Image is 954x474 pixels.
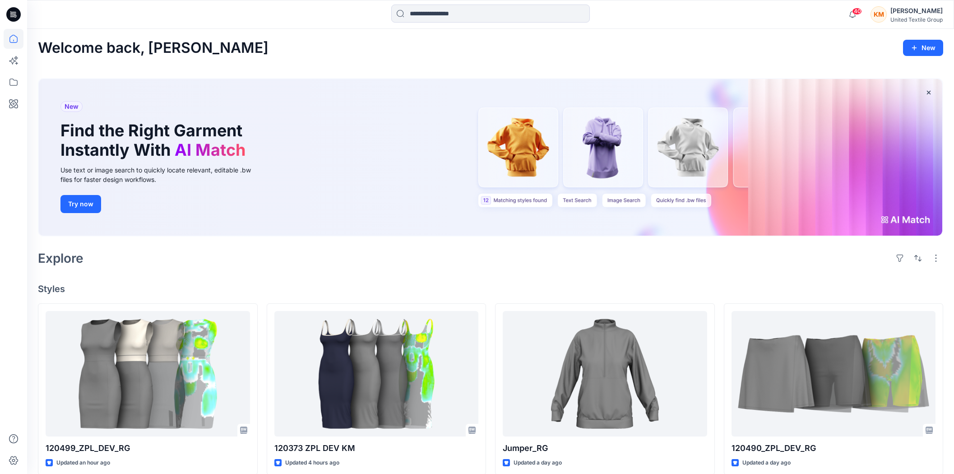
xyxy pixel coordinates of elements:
p: 120499_ZPL_DEV_RG [46,442,250,455]
button: New [903,40,943,56]
div: United Textile Group [890,16,943,23]
button: Try now [60,195,101,213]
p: Updated 4 hours ago [285,458,339,468]
a: 120490_ZPL_DEV_RG [732,311,936,437]
a: Jumper_RG [503,311,707,437]
span: AI Match [175,140,245,160]
div: KM [871,6,887,23]
div: [PERSON_NAME] [890,5,943,16]
p: Updated a day ago [514,458,562,468]
p: 120373 ZPL DEV KM [274,442,479,455]
p: Updated an hour ago [56,458,110,468]
p: Jumper_RG [503,442,707,455]
div: Use text or image search to quickly locate relevant, editable .bw files for faster design workflows. [60,165,264,184]
h2: Explore [38,251,83,265]
p: Updated a day ago [742,458,791,468]
h1: Find the Right Garment Instantly With [60,121,250,160]
h2: Welcome back, [PERSON_NAME] [38,40,269,56]
p: 120490_ZPL_DEV_RG [732,442,936,455]
a: 120499_ZPL_DEV_RG [46,311,250,437]
a: 120373 ZPL DEV KM [274,311,479,437]
span: 40 [852,8,862,15]
h4: Styles [38,283,943,294]
span: New [65,101,79,112]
